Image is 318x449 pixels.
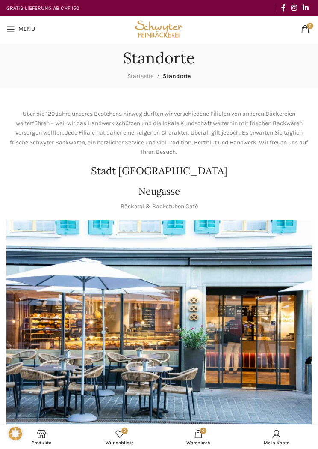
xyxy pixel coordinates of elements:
a: Mein Konto [238,428,316,447]
p: Bäckerei & Backstuben Café [121,202,198,211]
h1: Standorte [123,49,195,67]
span: Warenkorb [163,440,233,446]
span: Standorte [163,72,191,80]
strong: GRATIS LIEFERUNG AB CHF 150 [6,5,79,11]
a: 0 Warenkorb [159,428,238,447]
img: Bäckerei Schwyter [133,16,185,42]
a: 0 [297,21,314,38]
span: Wunschliste [85,440,155,446]
a: Instagram social link [288,1,300,15]
span: Menu [18,26,35,32]
span: Mein Konto [242,440,312,446]
a: 0 Wunschliste [81,428,159,447]
span: 0 [307,23,313,29]
a: Site logo [133,25,185,32]
div: Meine Wunschliste [81,428,159,447]
div: 1 / 1 [6,220,312,424]
h4: Neugasse [138,185,180,198]
a: Produkte [2,428,81,447]
div: My cart [159,428,238,447]
span: 0 [200,428,206,434]
span: 0 [121,428,128,434]
a: Facebook social link [278,1,288,15]
a: Linkedin social link [300,1,312,15]
a: Startseite [127,72,153,80]
a: Open mobile menu [2,21,39,38]
span: Produkte [6,440,77,446]
img: Neugasse [6,220,312,424]
h2: Stadt [GEOGRAPHIC_DATA] [6,166,312,176]
p: Über die 120 Jahre unseres Bestehens hinweg durften wir verschiedene Filialen von anderen Bäckere... [6,109,312,157]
